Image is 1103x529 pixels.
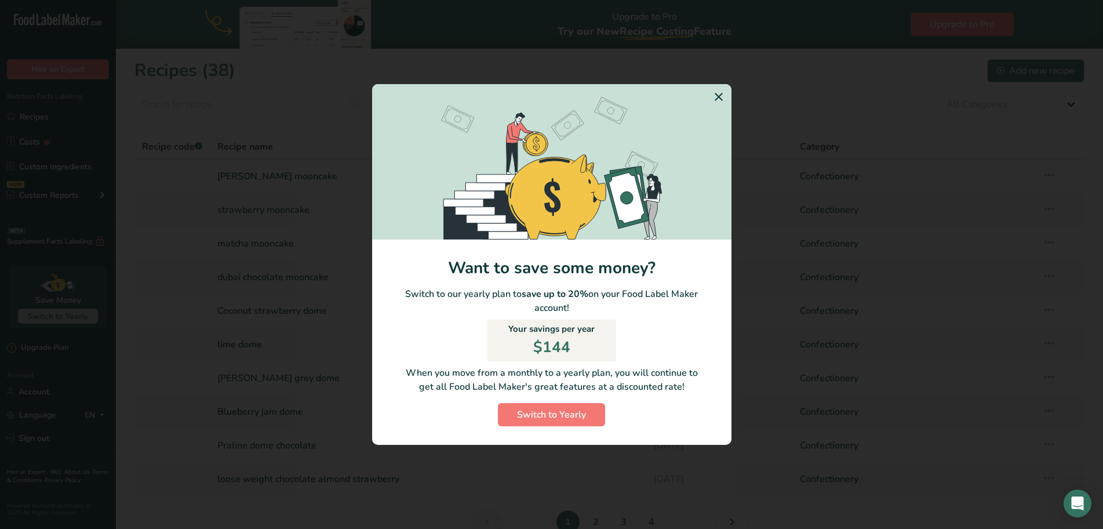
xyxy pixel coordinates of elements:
[517,408,586,422] span: Switch to Yearly
[533,336,570,358] p: $144
[381,366,722,394] p: When you move from a monthly to a yearly plan, you will continue to get all Food Label Maker's gr...
[1064,490,1091,517] div: Open Intercom Messenger
[498,403,605,426] button: Switch to Yearly
[372,287,731,315] p: Switch to our yearly plan to on your Food Label Maker account!
[508,323,595,336] p: Your savings per year
[522,288,588,300] b: save up to 20%
[372,258,731,278] h1: Want to save some money?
